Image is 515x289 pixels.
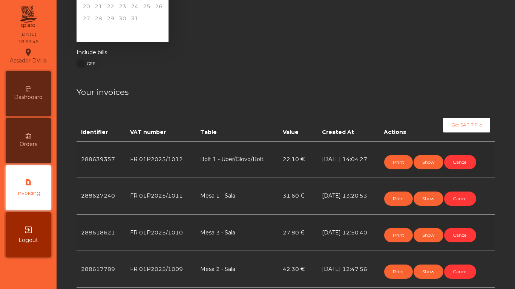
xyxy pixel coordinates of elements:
[129,2,141,14] span: 24
[116,14,129,26] div: Thursday, October 30, 2025
[317,178,379,214] td: [DATE] 13:20:53
[116,2,129,14] div: Thursday, October 23, 2025
[77,49,107,56] label: Include bills
[444,192,476,206] button: Cancel
[153,26,165,38] div: Sunday, November 9, 2025
[104,2,116,14] span: 22
[126,251,196,287] td: FR 01P2025/1009
[414,265,443,279] button: Show
[80,14,92,26] span: 27
[278,104,318,141] th: Value
[77,178,126,214] td: 288627240
[10,47,47,65] div: Assador DVilla
[196,214,278,251] td: Mesa 3 - Sala
[20,140,37,148] span: Orders
[92,2,104,14] span: 21
[444,265,476,279] button: Cancel
[77,214,126,251] td: 288618621
[16,189,40,197] span: Invoicing
[414,192,443,206] button: Show
[24,225,33,234] i: exit_to_app
[196,178,278,214] td: Mesa 1 - Sala
[14,93,43,101] span: Dashboard
[129,2,141,14] div: Friday, October 24, 2025
[92,2,104,14] div: Tuesday, October 21, 2025
[196,141,278,178] td: Bolt 1 - Uber/Glovo/Bolt
[18,38,38,45] div: 18:59:46
[141,2,153,14] span: 25
[104,14,116,26] div: Wednesday, October 29, 2025
[443,118,490,132] button: Get SAF-T File
[77,104,126,141] th: Identifier
[24,48,33,57] i: location_on
[80,2,92,14] div: Monday, October 20, 2025
[126,104,196,141] th: VAT number
[129,14,141,26] div: Friday, October 31, 2025
[153,2,165,14] div: Sunday, October 26, 2025
[196,104,278,141] th: Table
[141,26,153,38] div: Saturday, November 8, 2025
[104,2,116,14] div: Wednesday, October 22, 2025
[141,14,153,26] div: Saturday, November 1, 2025
[317,104,379,141] th: Created At
[129,26,141,38] div: Friday, November 7, 2025
[317,214,379,251] td: [DATE] 12:50:40
[104,14,116,26] span: 29
[379,104,420,141] th: Actions
[77,141,126,178] td: 288639357
[18,236,38,244] span: Logout
[20,31,36,38] div: [DATE]
[19,4,37,30] img: qpiato
[317,141,379,178] td: [DATE] 14:04:27
[80,2,92,14] span: 20
[278,141,318,178] td: 22.10 €
[129,14,141,26] span: 31
[80,26,92,38] div: Monday, November 3, 2025
[384,192,413,206] button: Print
[126,214,196,251] td: FR 01P2025/1010
[384,228,413,242] button: Print
[278,251,318,287] td: 42.30 €
[77,251,126,287] td: 288617789
[81,59,100,68] span: OFF
[80,14,92,26] div: Monday, October 27, 2025
[126,141,196,178] td: FR 01P2025/1012
[153,14,165,26] div: Sunday, November 2, 2025
[92,26,104,38] div: Tuesday, November 4, 2025
[92,14,104,26] div: Tuesday, October 28, 2025
[278,214,318,251] td: 27.80 €
[116,14,129,26] span: 30
[92,14,104,26] span: 28
[126,178,196,214] td: FR 01P2025/1011
[384,265,413,279] button: Print
[444,155,476,169] button: Cancel
[278,178,318,214] td: 31.60 €
[116,26,129,38] div: Thursday, November 6, 2025
[317,251,379,287] td: [DATE] 12:47:56
[414,155,443,169] button: Show
[414,228,443,242] button: Show
[24,178,33,187] i: request_page
[444,228,476,242] button: Cancel
[77,87,495,98] h4: Your invoices
[153,2,165,14] span: 26
[116,2,129,14] span: 23
[384,155,413,169] button: Print
[104,26,116,38] div: Wednesday, November 5, 2025
[141,2,153,14] div: Saturday, October 25, 2025
[196,251,278,287] td: Mesa 2 - Sala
